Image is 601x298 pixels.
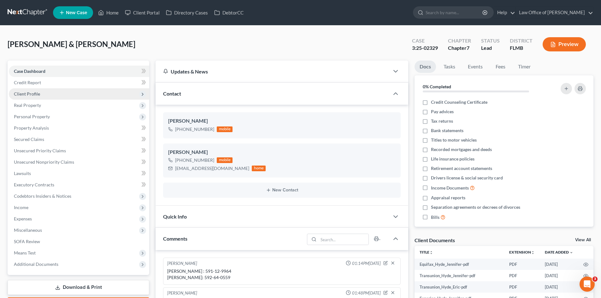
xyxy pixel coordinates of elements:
span: Comments [163,236,187,242]
a: Date Added expand_more [545,250,573,254]
td: [DATE] [540,259,578,270]
a: Unsecured Priority Claims [9,145,149,156]
span: Credit Counseling Certificate [431,99,487,105]
div: mobile [217,157,233,163]
a: Executory Contracts [9,179,149,190]
span: Recorded mortgages and deeds [431,146,492,153]
span: 01:48PM[DATE] [352,290,381,296]
a: Client Portal [122,7,163,18]
span: Separation agreements or decrees of divorces [431,204,520,210]
button: Preview [543,37,586,51]
iframe: Intercom live chat [580,277,595,292]
span: Secured Claims [14,137,44,142]
a: Timer [513,61,536,73]
div: Updates & News [163,68,382,75]
span: Pay advices [431,108,454,115]
span: Tax returns [431,118,453,124]
div: District [510,37,533,44]
span: Means Test [14,250,36,255]
span: Lawsuits [14,171,31,176]
td: PDF [504,281,540,293]
input: Search by name... [426,7,483,18]
div: [EMAIL_ADDRESS][DOMAIN_NAME] [175,165,249,172]
a: Home [95,7,122,18]
span: Unsecured Priority Claims [14,148,66,153]
a: Case Dashboard [9,66,149,77]
div: Status [481,37,500,44]
span: Retirement account statements [431,165,492,172]
span: Unsecured Nonpriority Claims [14,159,74,165]
span: Additional Documents [14,261,58,267]
span: Miscellaneous [14,227,42,233]
td: Transunion_Hyde_Eric-pdf [415,281,504,293]
i: unfold_more [531,251,535,254]
div: Chapter [448,44,471,52]
a: Directory Cases [163,7,211,18]
span: Property Analysis [14,125,49,131]
span: Appraisal reports [431,195,465,201]
a: Lawsuits [9,168,149,179]
a: SOFA Review [9,236,149,247]
input: Search... [319,234,369,245]
span: Titles to motor vehicles [431,137,477,143]
span: Drivers license & social security card [431,175,503,181]
span: Life insurance policies [431,156,474,162]
span: Executory Contracts [14,182,54,187]
button: New Contact [168,188,396,193]
a: Docs [415,61,436,73]
span: New Case [66,10,87,15]
td: [DATE] [540,281,578,293]
span: Case Dashboard [14,68,45,74]
a: Credit Report [9,77,149,88]
a: DebtorCC [211,7,247,18]
div: 3:25-02329 [412,44,438,52]
div: [PHONE_NUMBER] [175,126,214,132]
div: Chapter [448,37,471,44]
a: Law Office of [PERSON_NAME] [516,7,593,18]
span: Quick Info [163,213,187,219]
div: [PERSON_NAME] [167,290,197,296]
span: Expenses [14,216,32,221]
span: SOFA Review [14,239,40,244]
a: Tasks [439,61,460,73]
div: FLMB [510,44,533,52]
a: Extensionunfold_more [509,250,535,254]
span: Real Property [14,102,41,108]
div: Case [412,37,438,44]
span: 01:14PM[DATE] [352,260,381,266]
div: [PERSON_NAME] [168,149,396,156]
a: Fees [490,61,510,73]
i: unfold_more [429,251,433,254]
a: Titleunfold_more [420,250,433,254]
span: Credit Report [14,80,41,85]
div: mobile [217,126,233,132]
div: Lead [481,44,500,52]
div: [PERSON_NAME] [168,117,396,125]
td: PDF [504,270,540,281]
a: Help [494,7,515,18]
strong: 0% Completed [423,84,451,89]
span: Contact [163,91,181,96]
a: Secured Claims [9,134,149,145]
td: PDF [504,259,540,270]
span: Income [14,205,28,210]
a: Download & Print [8,280,149,295]
td: Transunion_Hyde_Jennifer-pdf [415,270,504,281]
span: Client Profile [14,91,40,96]
div: [PERSON_NAME] [167,260,197,267]
div: [PHONE_NUMBER] [175,157,214,163]
a: View All [575,238,591,242]
a: Events [463,61,488,73]
span: 7 [467,45,469,51]
span: Bills [431,214,439,220]
div: home [252,166,266,171]
span: [PERSON_NAME] & [PERSON_NAME] [8,39,135,49]
div: [PERSON_NAME] : 591-12-9964 [PERSON_NAME]: 592-64-0559 [167,268,397,281]
span: Income Documents [431,185,469,191]
a: Property Analysis [9,122,149,134]
div: Client Documents [415,237,455,243]
td: [DATE] [540,270,578,281]
a: Unsecured Nonpriority Claims [9,156,149,168]
span: Codebtors Insiders & Notices [14,193,71,199]
td: Equifax_Hyde_Jennifer-pdf [415,259,504,270]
